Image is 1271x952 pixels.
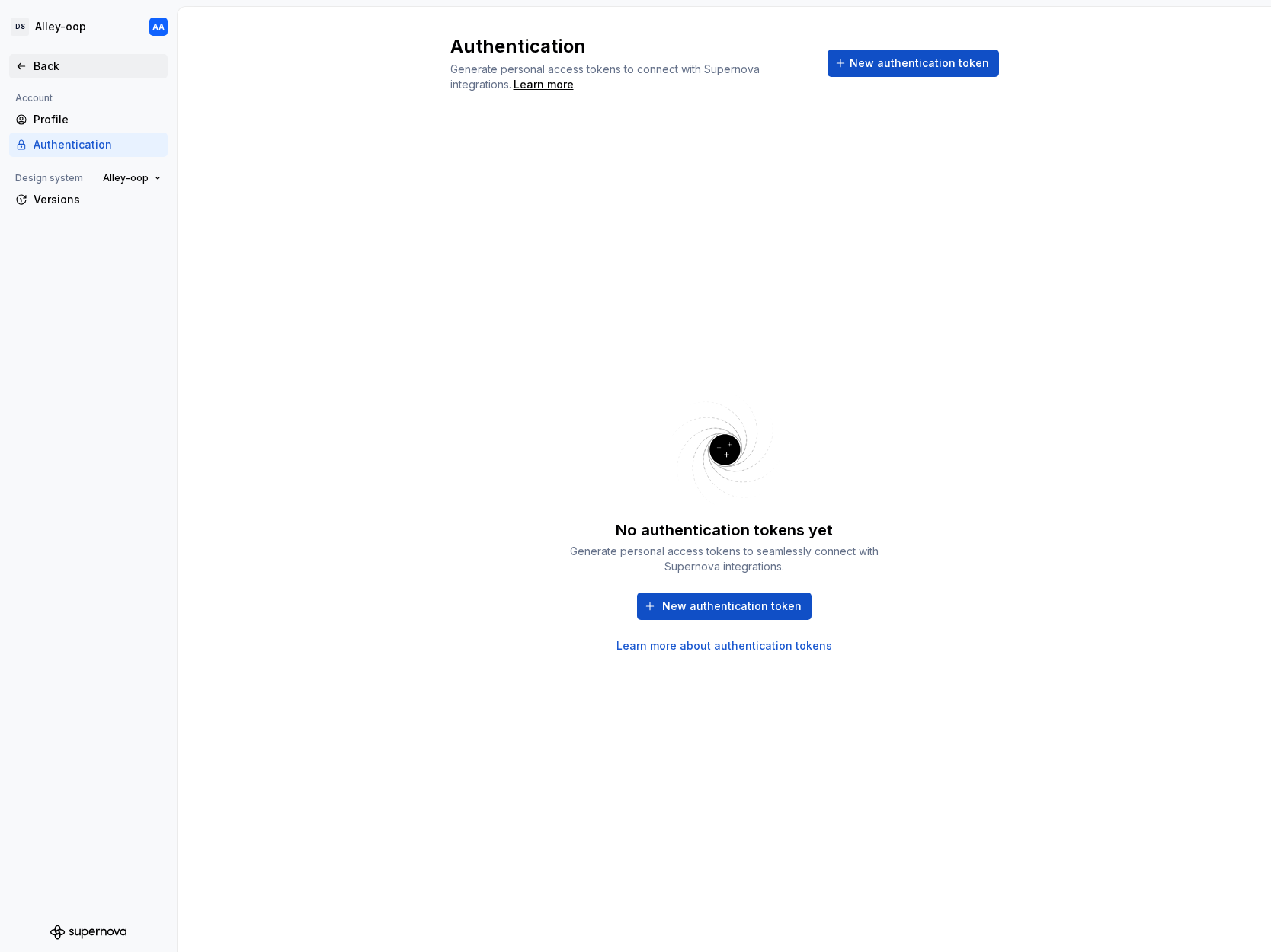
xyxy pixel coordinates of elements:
span: Generate personal access tokens to connect with Supernova integrations. [450,62,763,91]
a: Profile [9,107,168,132]
h2: Authentication [450,34,809,59]
div: Authentication [34,137,162,152]
button: New authentication token [637,593,812,620]
div: Account [9,89,59,107]
span: New authentication token [850,56,989,71]
div: Versions [34,192,162,207]
div: AA [152,21,165,33]
div: Generate personal access tokens to seamlessly connect with Supernova integrations. [565,544,885,574]
div: Design system [9,169,89,187]
div: No authentication tokens yet [616,519,833,541]
div: Alley-oop [35,19,86,34]
a: Back [9,54,168,78]
span: Alley-oop [103,172,149,184]
span: . [511,79,576,91]
a: Versions [9,187,168,212]
svg: Supernova Logo [50,925,126,940]
a: Authentication [9,133,168,157]
span: New authentication token [662,599,802,614]
a: Learn more about authentication tokens [616,638,832,653]
div: DS [11,18,29,36]
button: DSAlley-oopAA [3,10,174,43]
div: Back [34,59,162,74]
a: Learn more [514,77,574,92]
div: Profile [34,112,162,127]
button: New authentication token [828,50,999,77]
